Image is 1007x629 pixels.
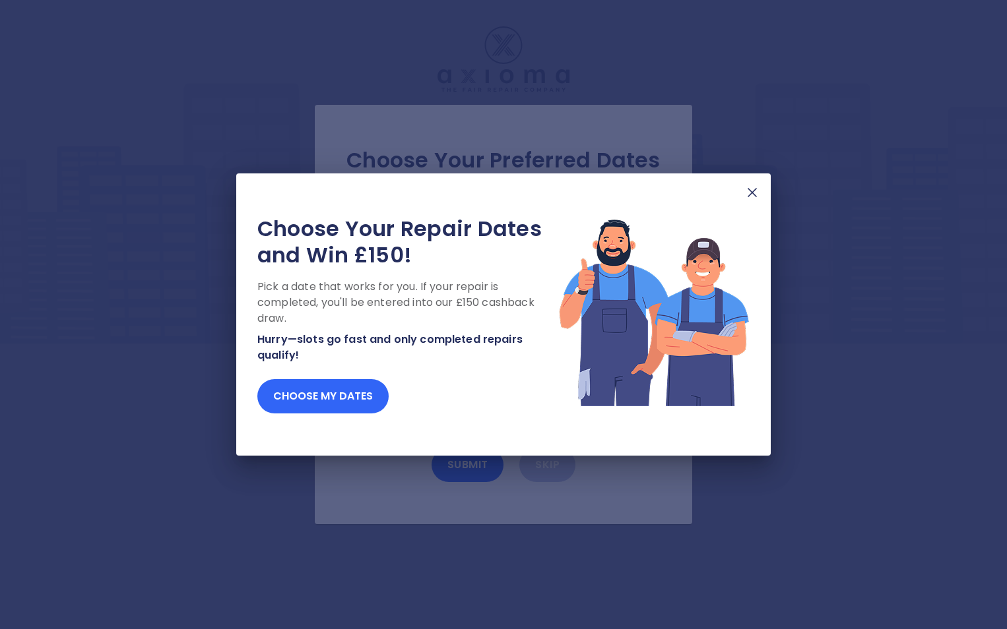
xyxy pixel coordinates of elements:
img: Lottery [558,216,750,408]
button: Choose my dates [257,379,389,413]
p: Hurry—slots go fast and only completed repairs qualify! [257,332,558,363]
p: Pick a date that works for you. If your repair is completed, you'll be entered into our £150 cash... [257,279,558,326]
img: X Mark [744,185,760,200]
h2: Choose Your Repair Dates and Win £150! [257,216,558,268]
